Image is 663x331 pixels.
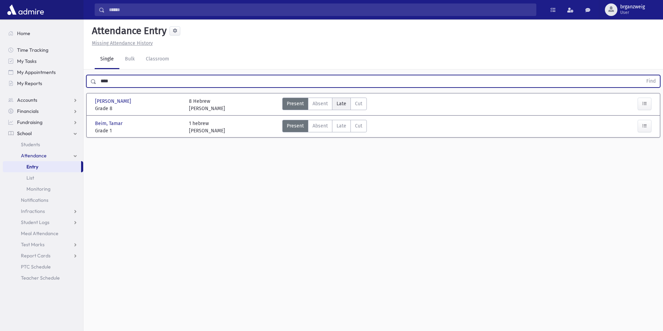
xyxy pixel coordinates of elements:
span: Late [337,100,346,107]
div: AttTypes [282,120,367,134]
span: School [17,130,32,136]
span: Monitoring [26,186,50,192]
u: Missing Attendance History [92,40,153,46]
span: Absent [313,122,328,130]
span: Infractions [21,208,45,214]
div: 8 Hebrew [PERSON_NAME] [189,98,225,112]
div: AttTypes [282,98,367,112]
span: Late [337,122,346,130]
a: Single [95,50,119,69]
span: My Tasks [17,58,37,64]
span: List [26,175,34,181]
a: Financials [3,106,83,117]
a: Students [3,139,83,150]
a: Report Cards [3,250,83,261]
span: Beim, Tamar [95,120,124,127]
span: User [620,10,645,15]
span: Student Logs [21,219,49,225]
span: Financials [17,108,39,114]
a: Time Tracking [3,44,83,56]
a: Notifications [3,195,83,206]
a: Meal Attendance [3,228,83,239]
a: Missing Attendance History [89,40,153,46]
a: Classroom [140,50,175,69]
a: My Tasks [3,56,83,67]
a: Accounts [3,94,83,106]
span: Report Cards [21,253,50,259]
span: Fundraising [17,119,42,125]
span: Present [287,122,304,130]
button: Find [642,75,660,87]
span: Home [17,30,30,36]
span: Grade 8 [95,105,182,112]
span: Entry [26,164,38,170]
a: Entry [3,161,81,172]
span: Absent [313,100,328,107]
a: School [3,128,83,139]
span: Time Tracking [17,47,48,53]
span: Attendance [21,152,47,159]
a: Infractions [3,206,83,217]
h5: Attendance Entry [89,25,167,37]
a: Bulk [119,50,140,69]
span: Students [21,141,40,148]
span: brganzweig [620,4,645,10]
a: My Appointments [3,67,83,78]
span: Present [287,100,304,107]
span: PTC Schedule [21,264,51,270]
span: [PERSON_NAME] [95,98,133,105]
span: Teacher Schedule [21,275,60,281]
span: Accounts [17,97,37,103]
img: AdmirePro [6,3,46,17]
span: Cut [355,100,362,107]
input: Search [105,3,536,16]
span: Test Marks [21,241,45,248]
a: Teacher Schedule [3,272,83,283]
span: Cut [355,122,362,130]
a: Home [3,28,83,39]
span: My Reports [17,80,42,86]
a: Monitoring [3,183,83,195]
a: My Reports [3,78,83,89]
a: Student Logs [3,217,83,228]
div: 1 hebrew [PERSON_NAME] [189,120,225,134]
a: Attendance [3,150,83,161]
span: My Appointments [17,69,56,75]
a: List [3,172,83,183]
span: Meal Attendance [21,230,58,237]
a: PTC Schedule [3,261,83,272]
a: Test Marks [3,239,83,250]
span: Grade 1 [95,127,182,134]
a: Fundraising [3,117,83,128]
span: Notifications [21,197,48,203]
